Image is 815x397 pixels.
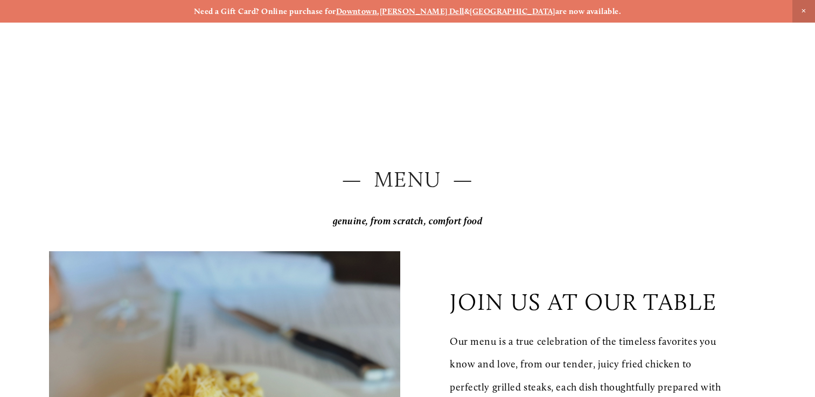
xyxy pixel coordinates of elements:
strong: are now available. [555,6,621,16]
strong: , [377,6,379,16]
em: genuine, from scratch, comfort food [333,215,483,227]
a: [GEOGRAPHIC_DATA] [470,6,555,16]
p: join us at our table [450,288,717,316]
strong: Need a Gift Card? Online purchase for [194,6,336,16]
a: Downtown [336,6,378,16]
h2: — Menu — [49,164,766,194]
a: [PERSON_NAME] Dell [380,6,464,16]
strong: & [464,6,470,16]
